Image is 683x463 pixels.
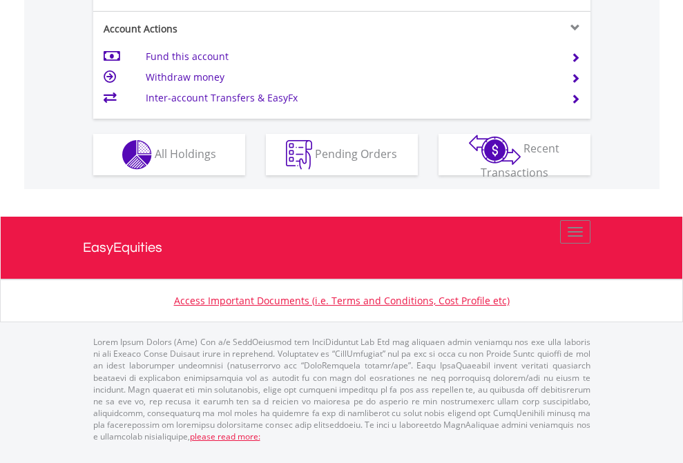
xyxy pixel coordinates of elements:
[146,88,554,108] td: Inter-account Transfers & EasyFx
[439,134,590,175] button: Recent Transactions
[266,134,418,175] button: Pending Orders
[83,217,601,279] a: EasyEquities
[174,294,510,307] a: Access Important Documents (i.e. Terms and Conditions, Cost Profile etc)
[146,46,554,67] td: Fund this account
[93,22,342,36] div: Account Actions
[146,67,554,88] td: Withdraw money
[315,146,397,161] span: Pending Orders
[155,146,216,161] span: All Holdings
[122,140,152,170] img: holdings-wht.png
[190,431,260,442] a: please read more:
[93,336,590,442] p: Lorem Ipsum Dolors (Ame) Con a/e SeddOeiusmod tem InciDiduntut Lab Etd mag aliquaen admin veniamq...
[286,140,312,170] img: pending_instructions-wht.png
[93,134,245,175] button: All Holdings
[469,135,521,165] img: transactions-zar-wht.png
